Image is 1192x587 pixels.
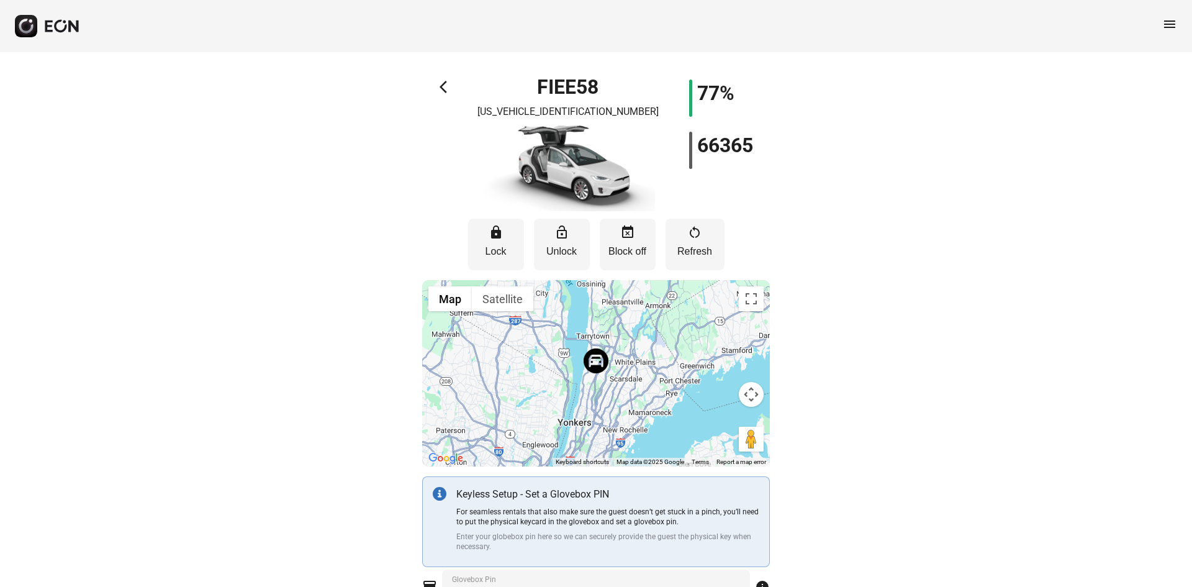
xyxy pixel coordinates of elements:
a: Open this area in Google Maps (opens a new window) [425,450,466,466]
p: Block off [606,244,649,259]
span: event_busy [620,225,635,240]
button: Toggle fullscreen view [739,286,764,311]
span: lock_open [554,225,569,240]
button: Lock [468,219,524,270]
span: Map data ©2025 Google [616,458,684,465]
button: Map camera controls [739,382,764,407]
h1: FIEE58 [537,80,598,94]
button: Block off [600,219,656,270]
button: Show street map [428,286,472,311]
img: Google [425,450,466,466]
span: lock [489,225,503,240]
img: car [481,124,655,211]
a: Terms [692,458,709,465]
button: Refresh [666,219,725,270]
h1: 77% [697,86,734,101]
p: Keyless Setup - Set a Glovebox PIN [456,487,759,502]
a: Report a map error [716,458,766,465]
p: Unlock [540,244,584,259]
p: For seamless rentals that also make sure the guest doesn’t get stuck in a pinch, you’ll need to p... [456,507,759,527]
p: Refresh [672,244,718,259]
button: Show satellite imagery [472,286,533,311]
button: Keyboard shortcuts [556,458,609,466]
img: info [433,487,446,501]
p: [US_VEHICLE_IDENTIFICATION_NUMBER] [477,104,659,119]
p: Lock [474,244,518,259]
button: Drag Pegman onto the map to open Street View [739,427,764,452]
span: arrow_back_ios [440,80,454,94]
p: Enter your globebox pin here so we can securely provide the guest the physical key when necessary. [456,532,759,552]
span: menu [1162,17,1177,32]
button: Unlock [534,219,590,270]
h1: 66365 [697,138,753,153]
span: restart_alt [687,225,702,240]
label: Glovebox Pin [452,575,496,585]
